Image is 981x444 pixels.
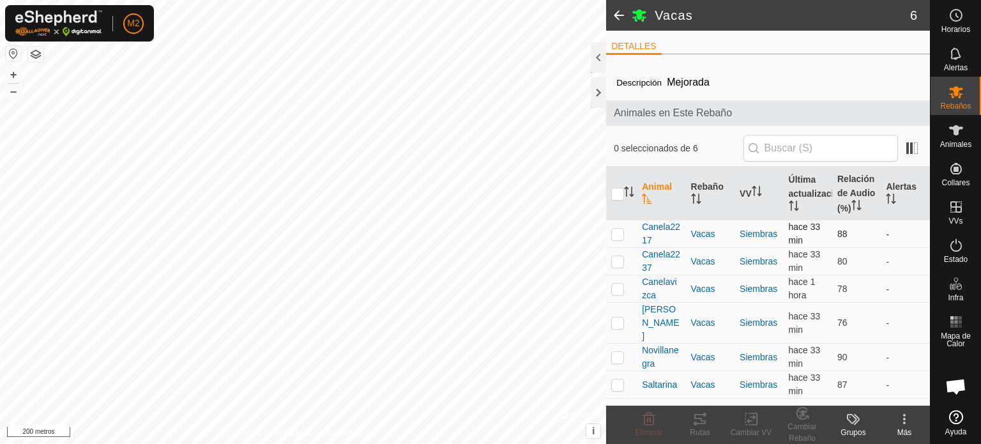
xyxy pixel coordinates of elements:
[127,18,139,28] font: M2
[28,47,43,62] button: Capas del Mapa
[6,84,21,99] button: –
[616,78,662,88] font: Descripción
[789,311,821,335] font: hace 33 min
[789,345,821,369] span: 15 de octubre de 2025, 9:32
[740,318,777,328] a: Siembras
[837,174,875,213] font: Relación de Audio (%)
[886,229,889,239] font: -
[237,429,310,438] font: Política de Privacidad
[837,379,848,390] font: 87
[691,318,715,328] font: Vacas
[837,318,848,328] font: 76
[944,255,968,264] font: Estado
[851,202,862,212] p-sorticon: Activar para ordenar
[740,284,777,294] a: Siembras
[614,107,732,118] font: Animales en Este Rebaño
[740,352,777,362] a: Siembras
[611,41,657,51] font: DETALLES
[837,284,848,294] font: 78
[941,332,971,348] font: Mapa de Calor
[945,427,967,436] font: Ayuda
[752,188,762,198] p-sorticon: Activar para ordenar
[642,304,679,341] font: [PERSON_NAME]
[237,427,310,439] a: Política de Privacidad
[740,229,777,239] a: Siembras
[944,63,968,72] font: Alertas
[937,367,975,406] div: Chat abierto
[731,428,772,437] font: Cambiar VV
[789,174,845,199] font: Última actualización
[910,8,917,22] font: 6
[642,345,679,369] font: Novillanegra
[586,424,600,438] button: i
[691,229,715,239] font: Vacas
[740,256,777,266] a: Siembras
[940,140,971,149] font: Animales
[886,181,916,192] font: Alertas
[691,284,715,294] font: Vacas
[642,249,680,273] font: Canela2237
[6,46,21,61] button: Restablecer Mapa
[10,84,17,98] font: –
[642,181,672,192] font: Animal
[789,345,821,369] font: hace 33 min
[837,256,848,266] font: 80
[789,311,821,335] span: 15 de octubre de 2025, 9:32
[789,222,821,245] span: 15 de octubre de 2025, 9:32
[592,425,595,436] font: i
[886,379,889,390] font: -
[10,68,17,81] font: +
[740,188,752,199] font: VV
[940,102,971,111] font: Rebaños
[691,256,715,266] font: Vacas
[941,25,970,34] font: Horarios
[642,195,652,206] p-sorticon: Activar para ordenar
[624,188,634,199] p-sorticon: Activar para ordenar
[948,217,962,226] font: VVs
[691,352,715,362] font: Vacas
[667,77,710,88] font: Mejorada
[690,428,710,437] font: Rutas
[691,379,715,390] font: Vacas
[931,405,981,441] a: Ayuda
[789,277,816,300] font: hace 1 hora
[642,222,680,245] font: Canela2217
[789,203,799,213] p-sorticon: Activar para ordenar
[787,422,816,443] font: Cambiar Rebaño
[840,428,865,437] font: Grupos
[15,10,102,36] img: Logotipo de Gallagher
[740,379,777,390] a: Siembras
[886,284,889,294] font: -
[789,372,821,396] font: hace 33 min
[743,135,898,162] input: Buscar (S)
[691,181,724,192] font: Rebaño
[886,195,896,206] p-sorticon: Activar para ordenar
[886,318,889,328] font: -
[837,229,848,239] font: 88
[6,67,21,82] button: +
[642,379,677,390] font: Saltarina
[614,143,698,153] font: 0 seleccionados de 6
[897,428,912,437] font: Más
[789,249,821,273] span: 15 de octubre de 2025, 9:32
[635,428,662,437] font: Eliminar
[789,249,821,273] font: hace 33 min
[886,352,889,362] font: -
[886,256,889,266] font: -
[326,429,369,438] font: Contáctenos
[789,372,821,396] span: 15 de octubre de 2025, 9:32
[789,277,816,300] span: 15 de octubre de 2025, 9:03
[691,195,701,206] p-sorticon: Activar para ordenar
[789,222,821,245] font: hace 33 min
[642,277,676,300] font: Canelavizca
[326,427,369,439] a: Contáctenos
[655,8,693,22] font: Vacas
[941,178,970,187] font: Collares
[837,352,848,362] font: 90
